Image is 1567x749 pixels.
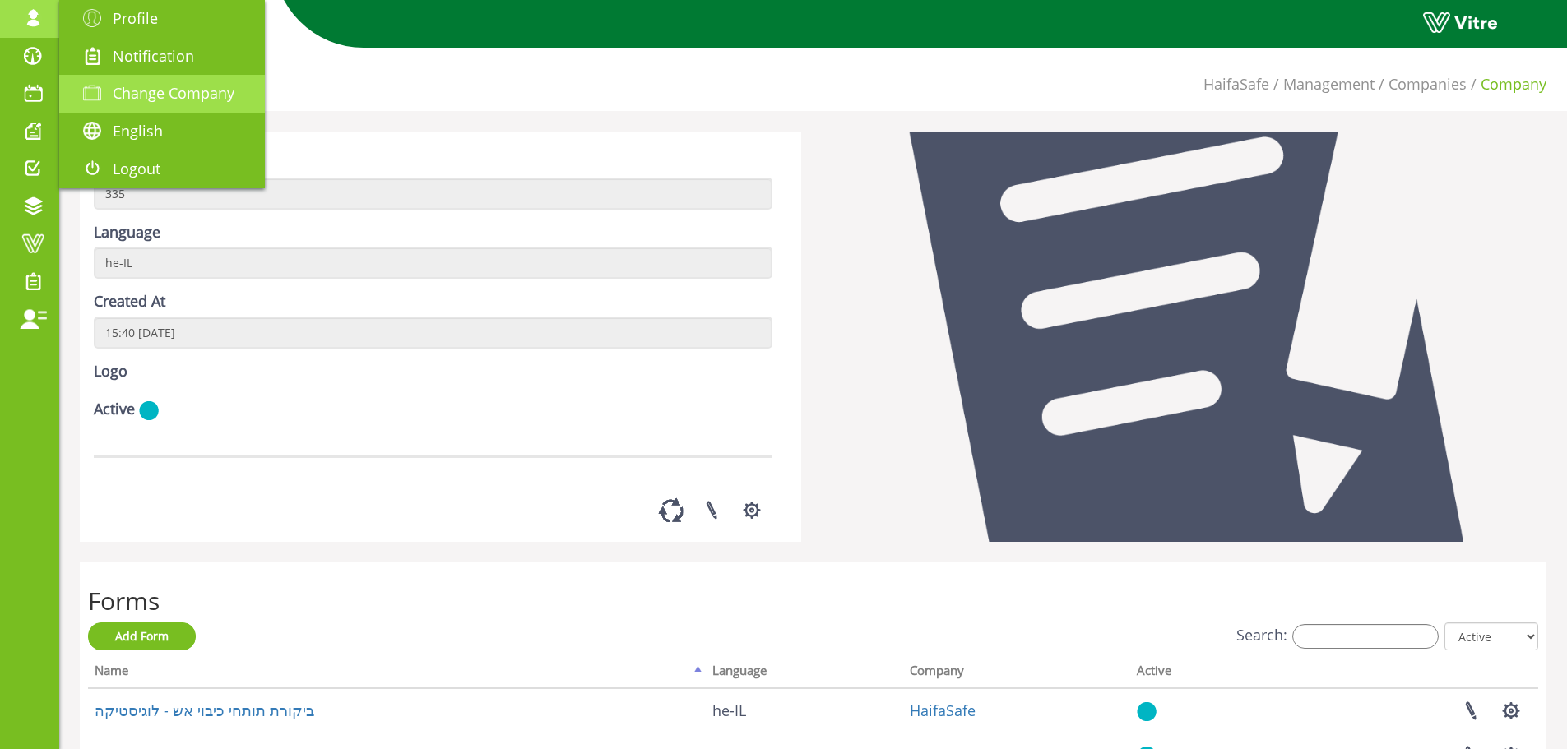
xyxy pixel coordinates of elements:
[910,700,976,720] a: HaifaSafe
[94,399,135,420] label: Active
[115,628,169,644] span: Add Form
[903,658,1130,689] th: Company
[59,38,265,76] a: Notification
[1130,658,1267,689] th: Active
[113,83,234,103] span: Change Company
[1467,74,1546,95] li: Company
[94,361,127,382] label: Logo
[95,700,314,720] a: ביקורת תותחי כיבוי אש - לוגיסטיקה
[94,222,160,243] label: Language
[59,75,265,113] a: Change Company
[706,688,904,733] td: he-IL
[113,46,194,66] span: Notification
[59,113,265,150] a: English
[1389,74,1467,94] a: Companies
[94,291,165,312] label: Created At
[1137,701,1157,722] img: yes
[139,400,159,421] img: yes
[88,587,1538,614] h2: Forms
[1292,624,1439,649] input: Search:
[88,658,706,689] th: Name: activate to sort column descending
[1269,74,1375,95] li: Management
[113,8,158,28] span: Profile
[1236,624,1439,649] label: Search:
[59,150,265,188] a: Logout
[113,159,160,178] span: Logout
[113,121,163,141] span: English
[1203,74,1269,94] a: HaifaSafe
[706,658,904,689] th: Language
[88,622,196,650] a: Add Form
